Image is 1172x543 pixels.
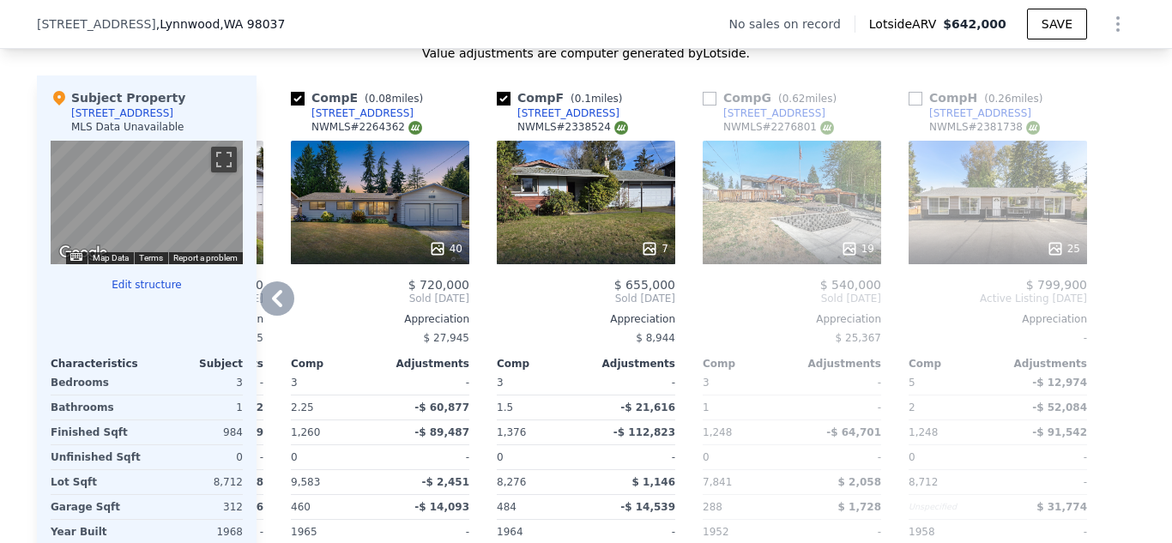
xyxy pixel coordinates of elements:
[150,495,243,519] div: 312
[311,120,422,135] div: NWMLS # 2264362
[586,357,675,371] div: Adjustments
[909,377,915,389] span: 5
[636,332,675,344] span: $ 8,944
[429,240,462,257] div: 40
[71,106,173,120] div: [STREET_ADDRESS]
[620,501,675,513] span: -$ 14,539
[1001,470,1087,494] div: -
[909,357,998,371] div: Comp
[156,15,286,33] span: , Lynnwood
[826,426,881,438] span: -$ 64,701
[291,357,380,371] div: Comp
[869,15,943,33] span: Lotside ARV
[929,120,1040,135] div: NWMLS # 2381738
[988,93,1012,105] span: 0.26
[929,106,1031,120] div: [STREET_ADDRESS]
[909,495,994,519] div: Unspecified
[414,401,469,413] span: -$ 60,877
[613,426,675,438] span: -$ 112,823
[291,426,320,438] span: 1,260
[414,501,469,513] span: -$ 14,093
[51,420,143,444] div: Finished Sqft
[291,312,469,326] div: Appreciation
[497,426,526,438] span: 1,376
[424,332,469,344] span: $ 27,945
[497,395,583,419] div: 1.5
[632,476,675,488] span: $ 1,146
[564,93,629,105] span: ( miles)
[51,371,143,395] div: Bedrooms
[51,141,243,264] div: Street View
[70,253,82,261] button: Keyboard shortcuts
[943,17,1006,31] span: $642,000
[641,240,668,257] div: 7
[614,121,628,135] img: NWMLS Logo
[1026,121,1040,135] img: NWMLS Logo
[575,93,591,105] span: 0.1
[55,242,112,264] img: Google
[150,371,243,395] div: 3
[838,501,881,513] span: $ 1,728
[795,445,881,469] div: -
[909,312,1087,326] div: Appreciation
[703,451,710,463] span: 0
[414,426,469,438] span: -$ 89,487
[589,445,675,469] div: -
[51,395,143,419] div: Bathrooms
[909,106,1031,120] a: [STREET_ADDRESS]
[291,451,298,463] span: 0
[497,501,517,513] span: 484
[703,106,825,120] a: [STREET_ADDRESS]
[497,377,504,389] span: 3
[795,395,881,419] div: -
[771,93,843,105] span: ( miles)
[703,357,792,371] div: Comp
[173,253,238,262] a: Report a problem
[51,495,143,519] div: Garage Sqft
[1032,426,1087,438] span: -$ 91,542
[841,240,874,257] div: 19
[977,93,1049,105] span: ( miles)
[497,89,630,106] div: Comp F
[51,89,185,106] div: Subject Property
[139,253,163,262] a: Terms (opens in new tab)
[703,312,881,326] div: Appreciation
[291,89,430,106] div: Comp E
[311,106,414,120] div: [STREET_ADDRESS]
[497,292,675,305] span: Sold [DATE]
[93,252,129,264] button: Map Data
[909,451,915,463] span: 0
[497,451,504,463] span: 0
[620,401,675,413] span: -$ 21,616
[37,45,1135,62] div: Value adjustments are computer generated by Lotside .
[150,420,243,444] div: 984
[71,120,184,134] div: MLS Data Unavailable
[291,395,377,419] div: 2.25
[497,312,675,326] div: Appreciation
[820,278,881,292] span: $ 540,000
[836,332,881,344] span: $ 25,367
[517,120,628,135] div: NWMLS # 2338524
[820,121,834,135] img: NWMLS Logo
[838,476,881,488] span: $ 2,058
[422,476,469,488] span: -$ 2,451
[723,120,834,135] div: NWMLS # 2276801
[1101,7,1135,41] button: Show Options
[909,426,938,438] span: 1,248
[497,357,586,371] div: Comp
[1027,9,1087,39] button: SAVE
[909,292,1087,305] span: Active Listing [DATE]
[51,470,143,494] div: Lot Sqft
[220,17,285,31] span: , WA 98037
[1032,401,1087,413] span: -$ 52,084
[37,15,156,33] span: [STREET_ADDRESS]
[1036,501,1087,513] span: $ 31,774
[497,476,526,488] span: 8,276
[291,292,469,305] span: Sold [DATE]
[147,357,243,371] div: Subject
[703,292,881,305] span: Sold [DATE]
[909,395,994,419] div: 2
[291,476,320,488] span: 9,583
[729,15,855,33] div: No sales on record
[1047,240,1080,257] div: 25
